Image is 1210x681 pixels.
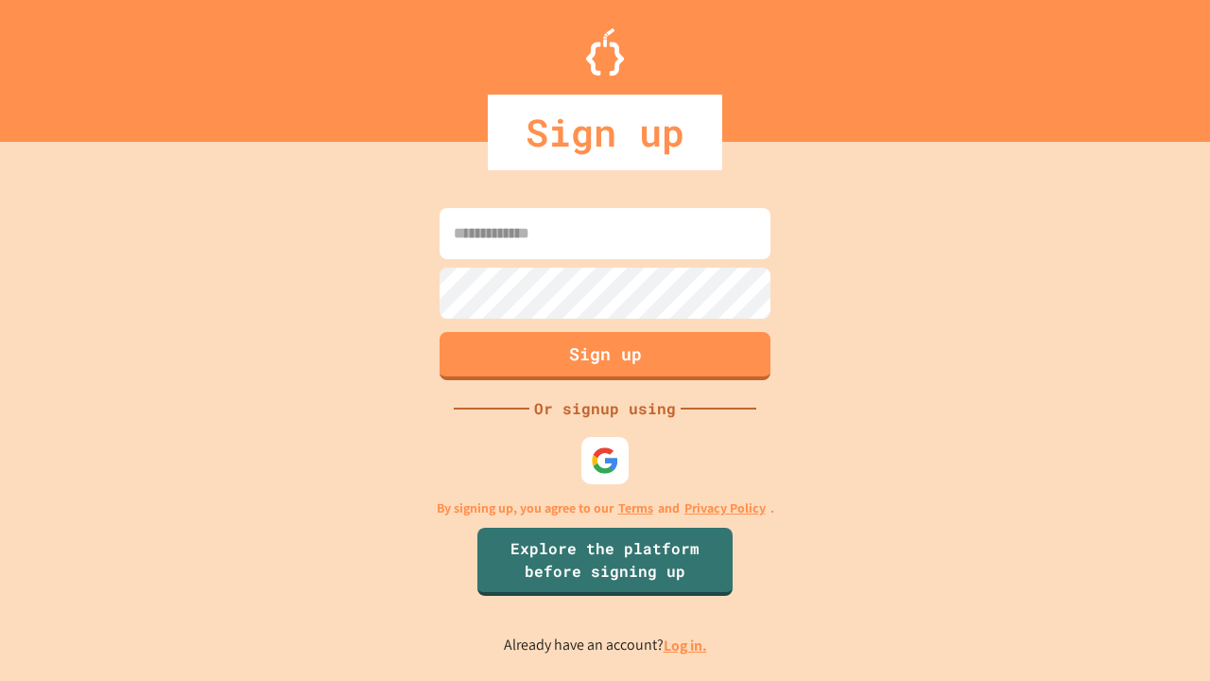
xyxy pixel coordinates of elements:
[477,528,733,596] a: Explore the platform before signing up
[591,446,619,475] img: google-icon.svg
[504,634,707,657] p: Already have an account?
[618,498,653,518] a: Terms
[488,95,722,170] div: Sign up
[1131,605,1191,662] iframe: chat widget
[1053,523,1191,603] iframe: chat widget
[664,636,707,655] a: Log in.
[437,498,774,518] p: By signing up, you agree to our and .
[529,397,681,420] div: Or signup using
[684,498,766,518] a: Privacy Policy
[586,28,624,76] img: Logo.svg
[440,332,770,380] button: Sign up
